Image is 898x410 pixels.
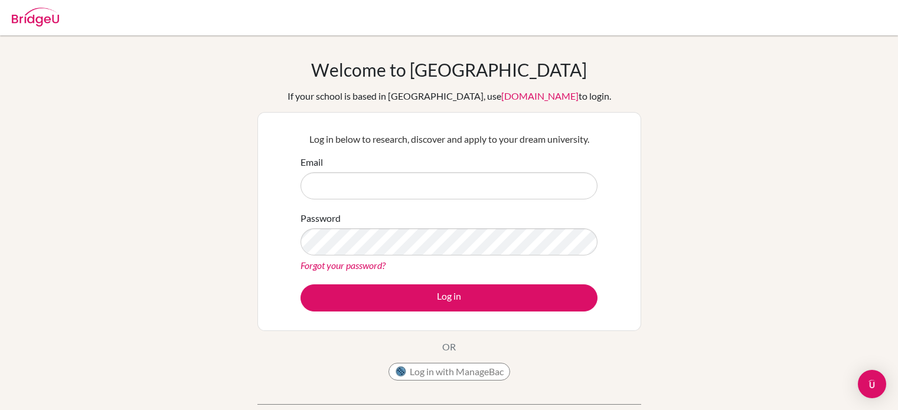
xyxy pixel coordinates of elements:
[388,363,510,381] button: Log in with ManageBac
[301,284,597,311] button: Log in
[301,260,386,271] a: Forgot your password?
[288,89,611,103] div: If your school is based in [GEOGRAPHIC_DATA], use to login.
[311,59,587,80] h1: Welcome to [GEOGRAPHIC_DATA]
[442,340,456,354] p: OR
[301,211,341,225] label: Password
[12,8,59,27] img: Bridge-U
[301,132,597,146] p: Log in below to research, discover and apply to your dream university.
[301,155,323,169] label: Email
[858,370,886,398] div: Open Intercom Messenger
[501,90,579,101] a: [DOMAIN_NAME]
